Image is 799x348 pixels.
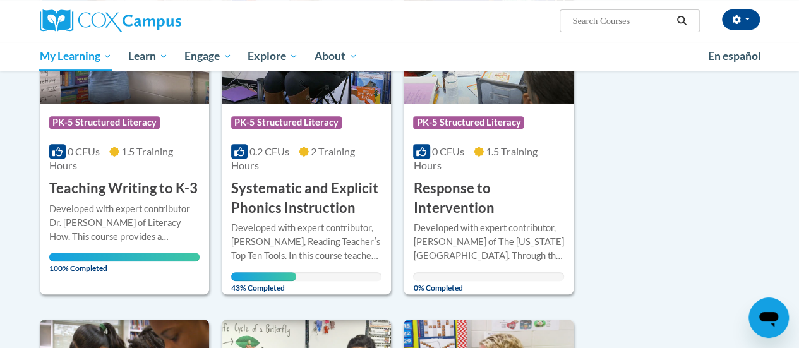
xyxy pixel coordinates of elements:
[700,43,769,69] a: En español
[49,253,200,273] span: 100% Completed
[571,13,672,28] input: Search Courses
[40,9,181,32] img: Cox Campus
[231,145,355,171] span: 2 Training Hours
[722,9,760,30] button: Account Settings
[708,49,761,63] span: En español
[413,221,563,263] div: Developed with expert contributor, [PERSON_NAME] of The [US_STATE][GEOGRAPHIC_DATA]. Through this...
[39,49,112,64] span: My Learning
[184,49,232,64] span: Engage
[413,116,524,129] span: PK-5 Structured Literacy
[231,116,342,129] span: PK-5 Structured Literacy
[32,42,121,71] a: My Learning
[120,42,176,71] a: Learn
[413,145,537,171] span: 1.5 Training Hours
[49,179,198,198] h3: Teaching Writing to K-3
[249,145,289,157] span: 0.2 CEUs
[49,145,173,171] span: 1.5 Training Hours
[432,145,464,157] span: 0 CEUs
[231,221,381,263] div: Developed with expert contributor, [PERSON_NAME], Reading Teacherʹs Top Ten Tools. In this course...
[49,253,200,261] div: Your progress
[231,272,296,292] span: 43% Completed
[748,297,789,338] iframe: Button to launch messaging window
[176,42,240,71] a: Engage
[413,179,563,218] h3: Response to Intervention
[315,49,357,64] span: About
[40,9,267,32] a: Cox Campus
[306,42,366,71] a: About
[231,179,381,218] h3: Systematic and Explicit Phonics Instruction
[239,42,306,71] a: Explore
[68,145,100,157] span: 0 CEUs
[248,49,298,64] span: Explore
[30,42,769,71] div: Main menu
[49,116,160,129] span: PK-5 Structured Literacy
[128,49,168,64] span: Learn
[49,202,200,244] div: Developed with expert contributor Dr. [PERSON_NAME] of Literacy How. This course provides a resea...
[672,13,691,28] button: Search
[231,272,296,281] div: Your progress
